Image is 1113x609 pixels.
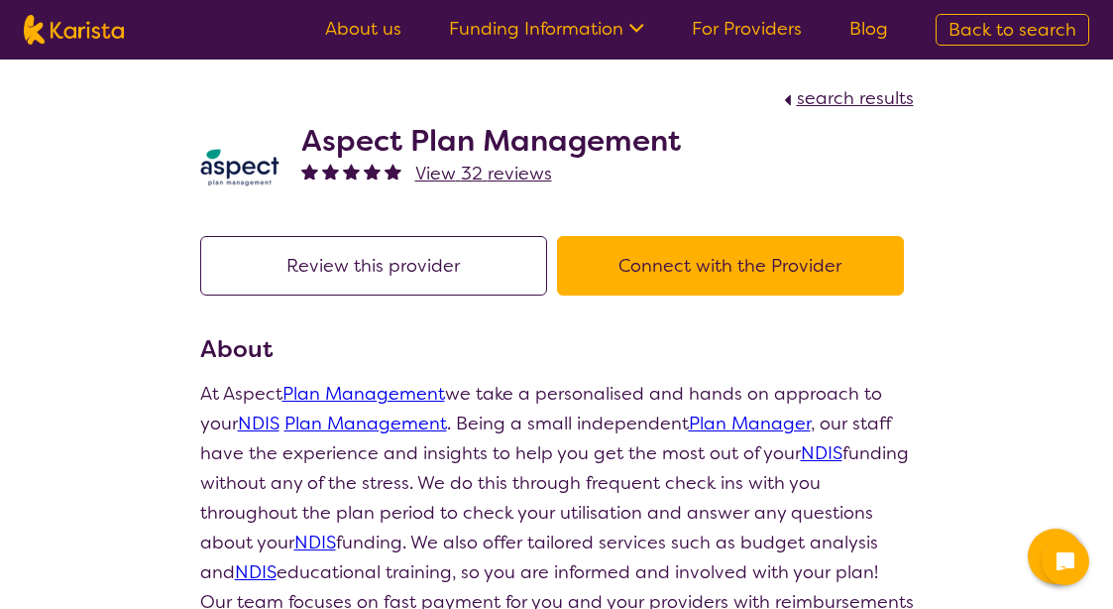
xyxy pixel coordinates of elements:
img: Karista logo [24,15,124,45]
a: Connect with the Provider [557,254,914,278]
h2: Aspect Plan Management [301,123,681,159]
a: Funding Information [449,17,644,41]
img: lkb8hqptqmnl8bp1urdw.png [200,128,279,207]
a: Plan Management [282,382,445,406]
button: Connect with the Provider [557,236,904,296]
a: Plan Management [284,412,447,435]
img: fullstar [364,163,381,180]
a: NDIS [235,560,277,584]
p: At Aspect we take a personalised and hands on approach to your . Being a small independent , our ... [200,379,914,587]
a: NDIS [801,441,842,465]
span: View 32 reviews [415,162,552,185]
img: fullstar [385,163,401,180]
a: View 32 reviews [415,159,552,188]
span: Back to search [948,18,1076,42]
h3: About [200,331,914,367]
a: NDIS [294,531,336,554]
a: Review this provider [200,254,557,278]
button: Review this provider [200,236,547,296]
a: Back to search [936,14,1089,46]
img: fullstar [301,163,318,180]
a: search results [779,86,914,110]
img: fullstar [322,163,339,180]
a: NDIS [238,412,279,435]
span: search results [797,86,914,110]
button: Channel Menu [1028,529,1083,584]
a: Plan Manager [689,412,811,435]
a: About us [325,17,401,41]
img: fullstar [343,163,360,180]
a: For Providers [692,17,802,41]
a: Blog [849,17,888,41]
